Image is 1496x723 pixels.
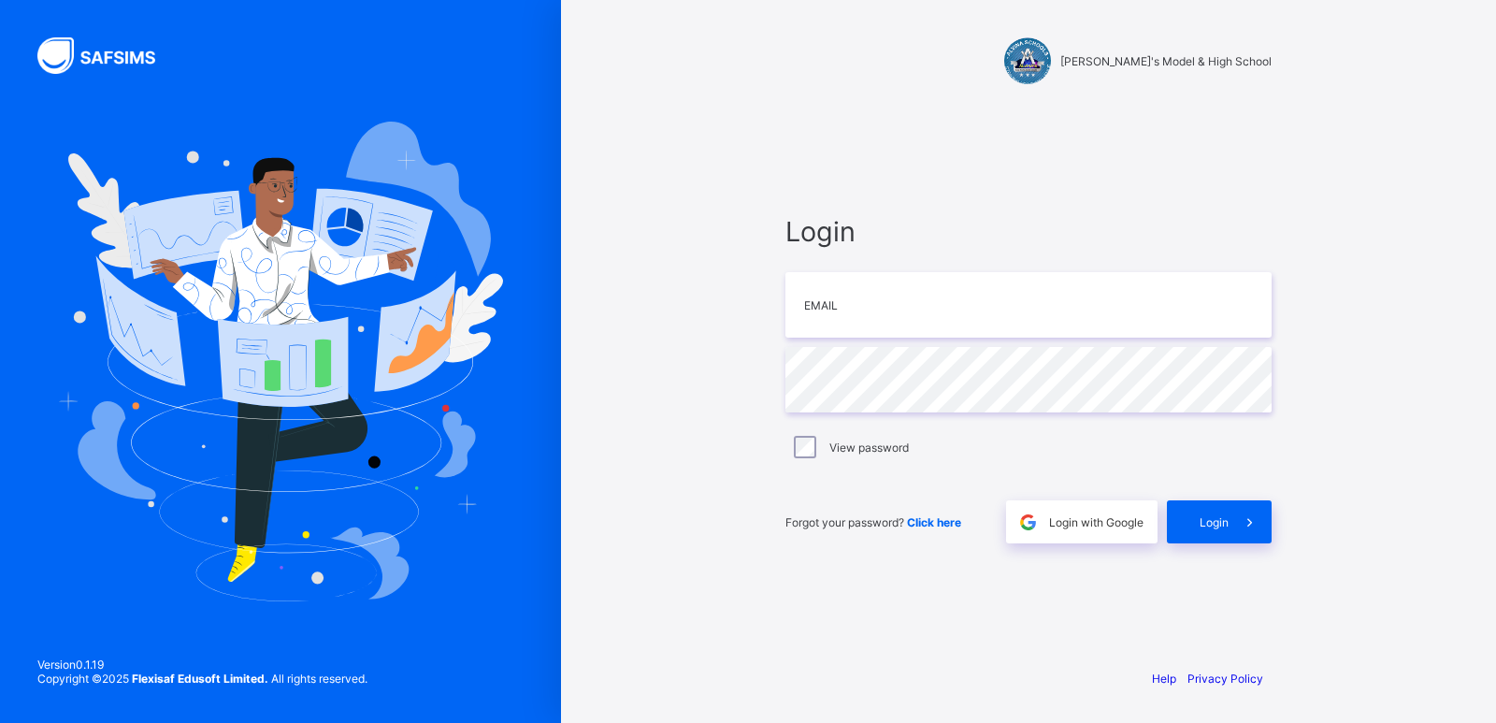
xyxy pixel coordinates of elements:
span: [PERSON_NAME]'s Model & High School [1060,54,1272,68]
span: Version 0.1.19 [37,658,367,672]
strong: Flexisaf Edusoft Limited. [132,672,268,686]
label: View password [829,441,909,455]
a: Help [1152,672,1176,686]
img: google.396cfc9801f0270233282035f929180a.svg [1017,512,1039,533]
img: Hero Image [58,122,503,600]
img: SAFSIMS Logo [37,37,178,74]
span: Login with Google [1049,515,1144,529]
a: Privacy Policy [1187,672,1263,686]
a: Click here [907,515,961,529]
span: Forgot your password? [785,515,961,529]
span: Login [785,215,1272,248]
span: Login [1200,515,1229,529]
span: Copyright © 2025 All rights reserved. [37,672,367,686]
